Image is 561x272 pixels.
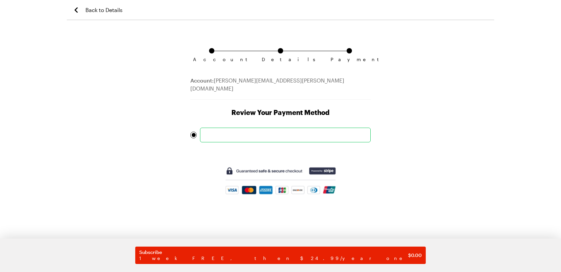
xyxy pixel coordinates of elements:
[190,77,214,84] span: Account:
[190,108,371,117] h1: Review Your Payment Method
[331,57,368,62] span: Payment
[225,166,337,195] img: Guaranteed safe and secure checkout powered by Stripe
[190,48,371,57] ol: Subscription checkout form navigation
[408,252,422,259] span: $ 0.00
[190,77,371,100] div: [PERSON_NAME][EMAIL_ADDRESS][PERSON_NAME][DOMAIN_NAME]
[278,48,283,57] a: Details
[262,57,299,62] span: Details
[204,131,367,139] iframe: Secure card payment input frame
[85,6,123,14] span: Back to Details
[139,249,408,255] span: Subscribe
[135,247,426,264] button: Subscribe1 week FREE, then $24.99/year one$0.00
[193,57,230,62] span: Account
[139,255,408,261] span: 1 week FREE, then $24.99/year one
